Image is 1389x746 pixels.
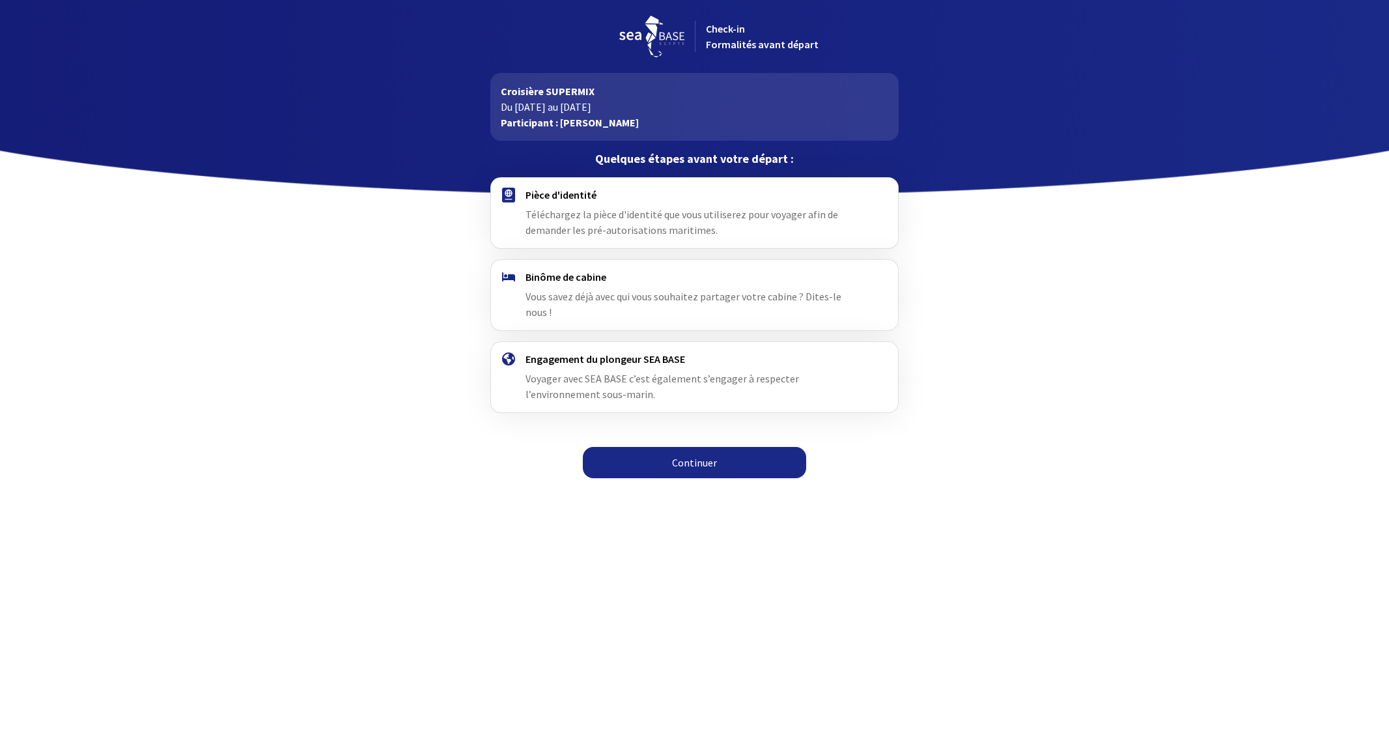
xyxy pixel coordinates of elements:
span: Vous savez déjà avec qui vous souhaitez partager votre cabine ? Dites-le nous ! [526,290,841,319]
span: Téléchargez la pièce d'identité que vous utiliserez pour voyager afin de demander les pré-autoris... [526,208,838,237]
img: passport.svg [502,188,515,203]
h4: Binôme de cabine [526,270,863,283]
p: Croisière SUPERMIX [501,83,888,99]
span: Voyager avec SEA BASE c’est également s’engager à respecter l’environnement sous-marin. [526,372,799,401]
img: binome.svg [502,272,515,281]
p: Du [DATE] au [DATE] [501,99,888,115]
img: engagement.svg [502,352,515,366]
img: logo_seabase.svg [619,16,684,57]
p: Quelques étapes avant votre départ : [490,151,899,167]
a: Continuer [583,447,806,478]
h4: Engagement du plongeur SEA BASE [526,352,863,366]
h4: Pièce d'identité [526,188,863,201]
span: Check-in Formalités avant départ [706,22,819,51]
p: Participant : [PERSON_NAME] [501,115,888,130]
